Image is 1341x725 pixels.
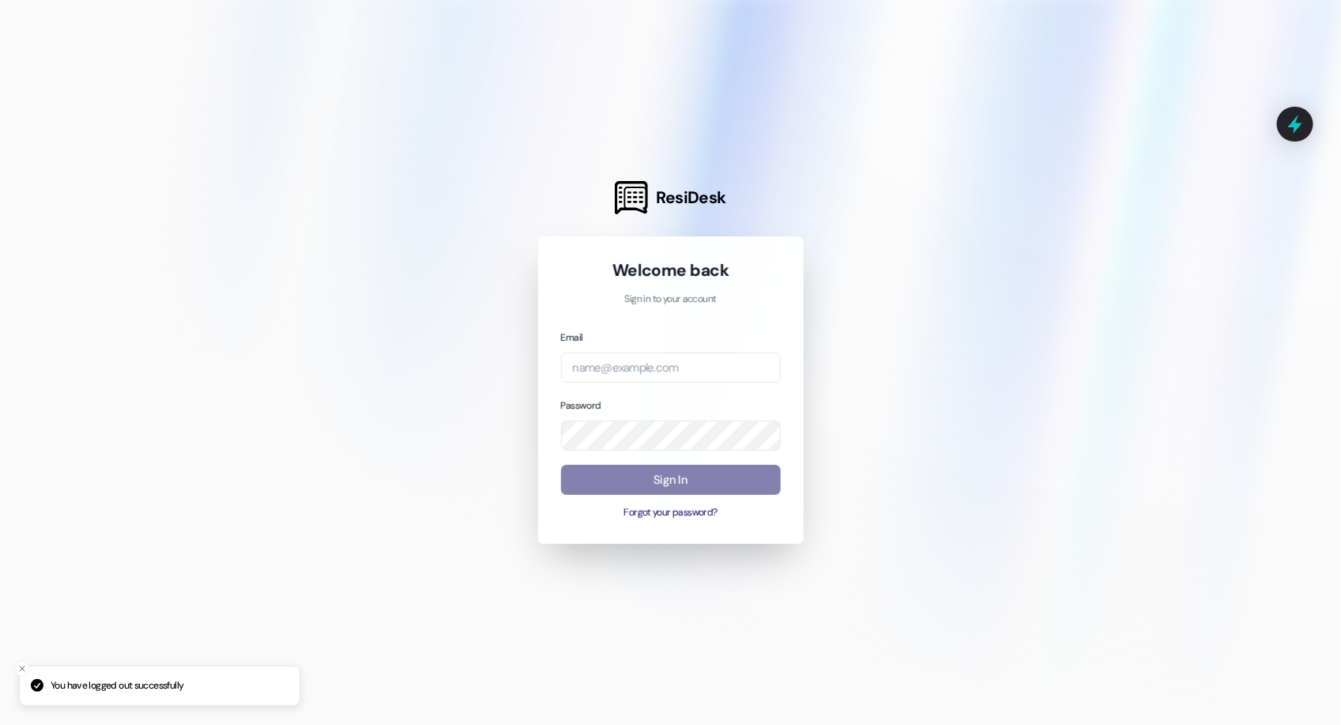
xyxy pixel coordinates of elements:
[51,679,183,693] p: You have logged out successfully
[656,187,726,209] span: ResiDesk
[561,259,781,281] h1: Welcome back
[14,661,30,677] button: Close toast
[615,181,648,214] img: ResiDesk Logo
[561,293,781,307] p: Sign in to your account
[561,465,781,496] button: Sign In
[561,353,781,383] input: name@example.com
[561,506,781,520] button: Forgot your password?
[561,399,601,412] label: Password
[561,331,583,344] label: Email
